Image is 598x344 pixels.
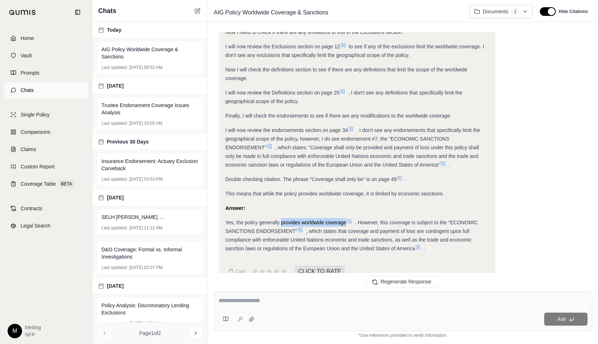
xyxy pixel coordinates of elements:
[557,316,565,322] span: Ask
[139,330,161,337] span: Page 1 of 2
[129,176,162,182] span: [DATE] 03:53 PM
[59,180,74,188] span: BETA
[211,7,464,18] div: Edit Title
[5,176,88,192] a: Coverage TableBETA
[98,6,116,16] span: Chats
[21,222,51,229] span: Legal Search
[21,52,32,59] span: Vault
[129,120,162,126] span: [DATE] 10:05 AM
[21,128,50,136] span: Comparisons
[129,265,162,270] span: [DATE] 02:07 PM
[405,176,407,182] span: .
[107,194,123,201] span: [DATE]
[129,65,162,70] span: [DATE] 09:52 AM
[214,331,592,338] div: *Use references provided to verify information.
[72,6,83,18] button: Collapse sidebar
[21,69,39,76] span: Prompts
[101,213,166,221] span: SELH [PERSON_NAME] Hills, LLC (Quote).pdf
[424,246,425,251] span: .
[225,176,396,182] span: Double checking citation. The phrase "Coverage shall only be" is on page 49
[225,127,480,150] span: . I don't see any endorsements that specifically limit the geographical scope of the policy, howe...
[225,44,340,49] span: I will now review the Exclusions section on page 12
[101,65,128,70] span: Last updated:
[101,176,128,182] span: Last updated:
[225,127,348,133] span: I will now review the endorsements section on page 34
[225,228,472,251] span: , which states that coverage and payment of loss are contingent upon full compliance with enforce...
[211,7,331,18] span: AIG Policy Worldwide Coverage & Sanctions
[25,331,41,338] span: NFP
[225,90,462,104] span: . I don't see any definitions that specifically limit the geographical scope of the policy.
[5,82,88,98] a: Chats
[101,321,128,326] span: Last updated:
[225,264,248,279] button: Copy
[101,120,128,126] span: Last updated:
[225,67,467,81] span: Now I will check the definitions section to see if there are any definitions that limit the scope...
[225,29,403,35] span: Now I need to check if there are any limitations to this in the Exclusions section.
[225,220,478,234] span: . However, this coverage is subject to the "ECONOMIC SANCTIONS ENDORSEMENT"
[225,113,451,119] span: Finally, I will check the endorsements to see if there are any modifications to the worldwide cov...
[483,8,508,15] span: Documents
[544,313,588,326] button: Ask
[21,87,34,94] span: Chats
[101,158,199,172] span: Insurance Endorsement: Actuary Exclusion Carveback
[225,90,339,96] span: I will now review the Definitions section on page 25
[193,6,202,15] button: New Chat
[559,9,588,14] span: Hide Citations
[129,225,162,231] span: [DATE] 11:12 AM
[5,65,88,81] a: Prompts
[5,48,88,63] a: Vault
[469,5,533,18] button: Documents1
[21,146,36,153] span: Claims
[366,276,440,287] button: Regenerate Response
[225,205,245,211] strong: Answer:
[295,265,345,278] span: CLICK TO RATE
[381,279,431,285] span: Regenerate Response
[5,218,88,234] a: Legal Search
[101,302,199,316] span: Policy Analysis: Discriminatory Lending Exclusions
[225,145,479,168] span: , which states: "Coverage shall only be provided and payment of loss under this policy shall only...
[101,225,128,231] span: Last updated:
[5,124,88,140] a: Comparisons
[235,269,246,274] span: Copy
[5,200,88,216] a: Contracts
[101,246,199,260] span: D&O Coverage: Formal vs. Informal Investigations
[25,324,41,331] span: Meiling
[21,205,42,212] span: Contracts
[101,102,199,116] span: Trustee Endorsement Coverage Issues Analysis
[21,35,34,42] span: Home
[448,162,450,168] span: .
[511,8,520,15] span: 1
[21,111,49,118] span: Single Policy
[101,265,128,270] span: Last updated:
[101,46,199,60] span: AIG Policy Worldwide Coverage & Sanctions
[129,321,162,326] span: [DATE] 10:59 AM
[107,138,149,145] span: Previous 30 Days
[225,220,346,225] span: Yes, the policy generally provides worldwide coverage
[5,107,88,123] a: Single Policy
[9,10,36,15] img: Qumis Logo
[21,180,56,188] span: Coverage Table
[225,44,484,58] span: to see if any of the exclusions limit the worldwide coverage. I don't see any exclusions that spe...
[107,26,121,34] span: Today
[5,141,88,157] a: Claims
[5,30,88,46] a: Home
[107,82,123,89] span: [DATE]
[107,282,123,290] span: [DATE]
[5,159,88,175] a: Custom Report
[8,324,22,338] div: M
[21,163,55,170] span: Custom Report
[225,191,444,197] span: This means that while the policy provides worldwide coverage, it is limited by economic sanctions.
